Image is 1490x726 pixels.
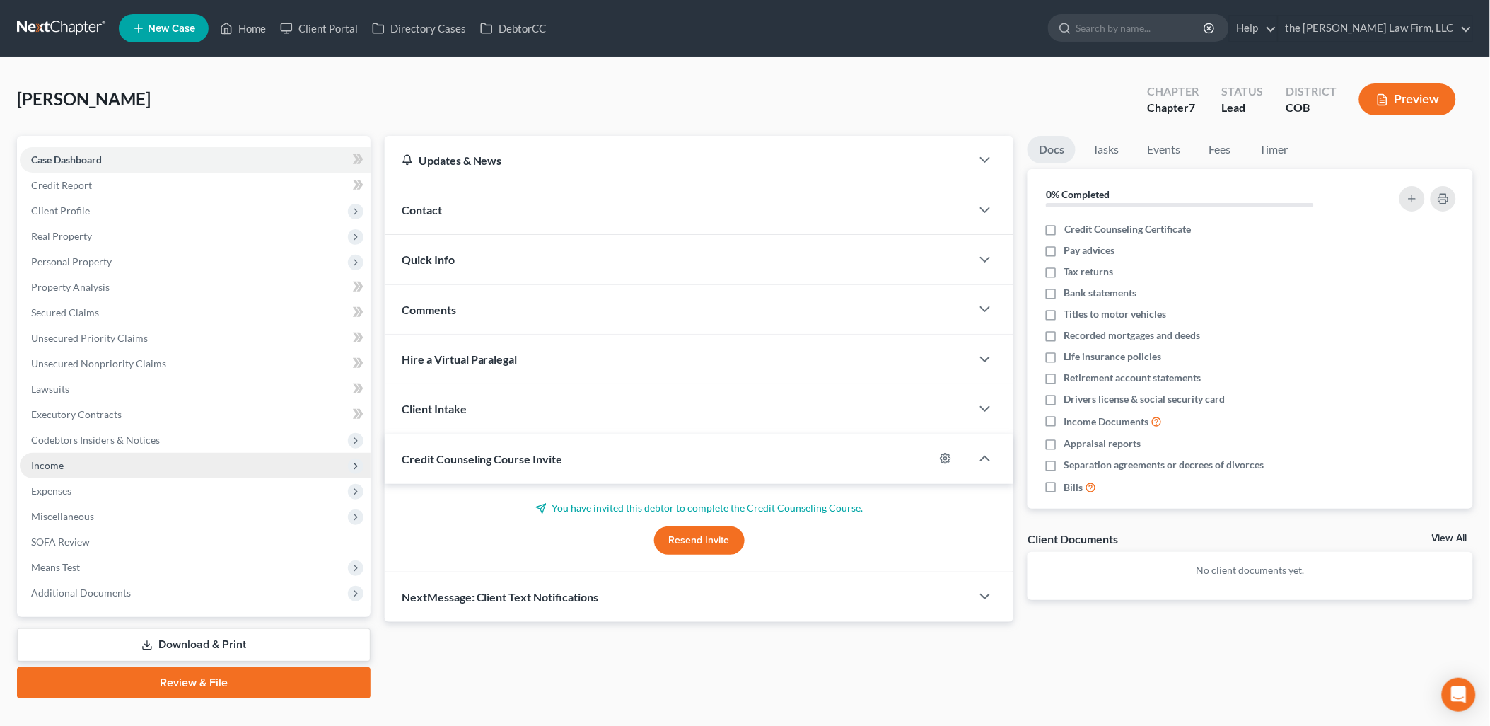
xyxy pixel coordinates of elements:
span: Client Profile [31,204,90,217]
span: Retirement account statements [1064,371,1201,385]
span: Bank statements [1064,286,1137,300]
div: District [1286,83,1337,100]
span: Credit Counseling Course Invite [402,452,563,466]
div: COB [1286,100,1337,116]
a: DebtorCC [473,16,553,41]
span: Life insurance policies [1064,350,1162,364]
div: Open Intercom Messenger [1442,678,1476,712]
a: Unsecured Nonpriority Claims [20,351,371,376]
span: Pay advices [1064,243,1115,258]
span: Property Analysis [31,281,110,293]
a: Executory Contracts [20,402,371,427]
span: Income [31,459,64,471]
span: Expenses [31,485,71,497]
span: Contact [402,203,442,217]
a: View All [1432,534,1467,543]
a: Review & File [17,667,371,698]
span: Tax returns [1064,265,1114,279]
span: Separation agreements or decrees of divorces [1064,458,1264,472]
span: Hire a Virtual Paralegal [402,352,518,366]
span: Codebtors Insiders & Notices [31,434,160,446]
span: Miscellaneous [31,510,94,522]
span: Bills [1064,480,1083,495]
span: Executory Contracts [31,408,122,420]
span: Income Documents [1064,415,1149,429]
a: Home [213,16,273,41]
span: [PERSON_NAME] [17,88,151,109]
div: Lead [1221,100,1263,116]
a: Unsecured Priority Claims [20,325,371,351]
span: Comments [402,303,456,316]
span: Titles to motor vehicles [1064,307,1167,321]
div: Chapter [1147,83,1199,100]
strong: 0% Completed [1046,188,1110,200]
a: Tasks [1081,136,1130,163]
span: SOFA Review [31,536,90,548]
div: Client Documents [1028,531,1118,546]
a: Directory Cases [365,16,473,41]
a: Timer [1248,136,1299,163]
span: Credit Report [31,179,92,191]
div: Status [1221,83,1263,100]
a: Help [1230,16,1277,41]
span: 7 [1189,100,1195,114]
button: Resend Invite [654,526,745,555]
span: Unsecured Priority Claims [31,332,148,344]
a: Property Analysis [20,275,371,300]
p: No client documents yet. [1039,563,1462,577]
span: Unsecured Nonpriority Claims [31,357,166,369]
span: Personal Property [31,255,112,267]
span: Real Property [31,230,92,242]
input: Search by name... [1076,15,1206,41]
a: Client Portal [273,16,365,41]
span: Credit Counseling Certificate [1064,222,1191,236]
span: Means Test [31,561,80,573]
a: Download & Print [17,628,371,662]
a: Secured Claims [20,300,371,325]
a: Lawsuits [20,376,371,402]
span: Case Dashboard [31,154,102,166]
div: Chapter [1147,100,1199,116]
p: You have invited this debtor to complete the Credit Counseling Course. [402,501,997,515]
span: NextMessage: Client Text Notifications [402,590,599,604]
a: Events [1136,136,1192,163]
span: Drivers license & social security card [1064,392,1226,406]
a: Docs [1028,136,1076,163]
a: Case Dashboard [20,147,371,173]
span: Recorded mortgages and deeds [1064,328,1201,342]
span: New Case [148,23,195,34]
span: Lawsuits [31,383,69,395]
button: Preview [1359,83,1456,115]
span: Additional Documents [31,587,131,599]
div: Updates & News [402,153,955,168]
span: Secured Claims [31,306,99,318]
span: Client Intake [402,402,467,415]
a: Credit Report [20,173,371,198]
span: Appraisal reports [1064,437,1141,451]
a: Fees [1197,136,1242,163]
a: the [PERSON_NAME] Law Firm, LLC [1279,16,1472,41]
a: SOFA Review [20,529,371,555]
span: Quick Info [402,253,455,266]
